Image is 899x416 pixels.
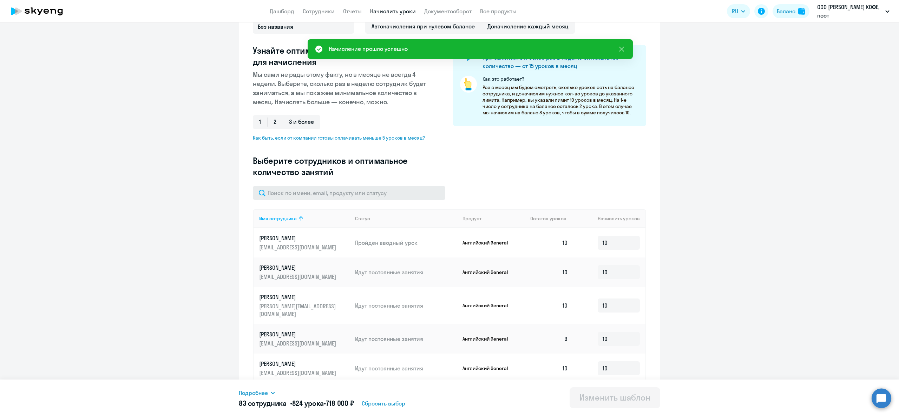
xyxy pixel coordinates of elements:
[259,234,349,251] a: [PERSON_NAME][EMAIL_ADDRESS][DOMAIN_NAME]
[483,76,639,82] p: Как это работает?
[259,360,349,377] a: [PERSON_NAME][EMAIL_ADDRESS][DOMAIN_NAME]
[483,84,639,116] p: Раз в месяц мы будем смотреть, сколько уроков есть на балансе сотрудника, и доначислим нужное кол...
[253,186,445,200] input: Поиск по имени, email, продукту или статусу
[525,228,574,257] td: 10
[329,45,408,53] div: Начисление прошло успешно
[239,398,354,408] h5: 83 сотрудника • •
[253,20,354,34] input: Без названия
[343,8,362,15] a: Отчеты
[460,76,477,93] img: pointer-circle
[355,364,457,372] p: Идут постоянные занятия
[259,369,338,377] p: [EMAIL_ADDRESS][DOMAIN_NAME]
[259,302,338,318] p: [PERSON_NAME][EMAIL_ADDRESS][DOMAIN_NAME]
[481,20,575,34] span: Доначисление каждый месяц
[462,365,515,371] p: Английский General
[365,20,481,34] span: Автоначисления при нулевом балансе
[814,3,893,20] button: ООО [PERSON_NAME] КОФЕ, пост
[480,8,517,15] a: Все продукты
[773,4,809,18] button: Балансbalance
[259,330,338,338] p: [PERSON_NAME]
[355,239,457,247] p: Пройден вводный урок
[270,8,294,15] a: Дашборд
[355,215,457,222] div: Статус
[777,7,795,15] div: Баланс
[355,268,457,276] p: Идут постоянные занятия
[259,273,338,281] p: [EMAIL_ADDRESS][DOMAIN_NAME]
[462,215,481,222] div: Продукт
[727,4,750,18] button: RU
[462,336,515,342] p: Английский General
[253,135,431,141] span: Как быть, если от компании готовы оплачивать меньше 5 уроков в месяц?
[259,293,338,301] p: [PERSON_NAME]
[570,387,660,408] button: Изменить шаблон
[292,399,324,408] span: 824 урока
[259,330,349,347] a: [PERSON_NAME][EMAIL_ADDRESS][DOMAIN_NAME]
[259,340,338,347] p: [EMAIL_ADDRESS][DOMAIN_NAME]
[253,115,267,129] span: 1
[267,115,283,129] span: 2
[259,243,338,251] p: [EMAIL_ADDRESS][DOMAIN_NAME]
[525,257,574,287] td: 10
[259,264,338,271] p: [PERSON_NAME]
[525,287,574,324] td: 10
[259,215,349,222] div: Имя сотрудника
[253,45,431,67] h3: Узнайте оптимальное количество уроков для начисления
[355,215,370,222] div: Статус
[259,360,338,368] p: [PERSON_NAME]
[259,293,349,318] a: [PERSON_NAME][PERSON_NAME][EMAIL_ADDRESS][DOMAIN_NAME]
[259,215,297,222] div: Имя сотрудника
[283,115,320,129] span: 3 и более
[817,3,882,20] p: ООО [PERSON_NAME] КОФЕ, пост
[253,155,431,177] h3: Выберите сотрудников и оптимальное количество занятий
[462,215,525,222] div: Продукт
[530,215,566,222] span: Остаток уроков
[259,264,349,281] a: [PERSON_NAME][EMAIL_ADDRESS][DOMAIN_NAME]
[462,240,515,246] p: Английский General
[326,399,354,408] span: 718 000 ₽
[530,215,574,222] div: Остаток уроков
[355,335,457,343] p: Идут постоянные занятия
[798,8,805,15] img: balance
[525,354,574,383] td: 10
[579,392,650,403] div: Изменить шаблон
[732,7,738,15] span: RU
[303,8,335,15] a: Сотрудники
[370,8,416,15] a: Начислить уроки
[462,302,515,309] p: Английский General
[424,8,472,15] a: Документооборот
[239,389,268,397] span: Подробнее
[362,399,405,408] span: Сбросить выбор
[259,234,338,242] p: [PERSON_NAME]
[483,53,634,70] h4: При занятиях 3 и более раз в неделю оптимальное количество — от 15 уроков в месяц
[253,70,431,107] p: Мы сами не рады этому факту, но в месяце не всегда 4 недели. Выберите, сколько раз в неделю сотру...
[525,324,574,354] td: 9
[462,269,515,275] p: Английский General
[355,302,457,309] p: Идут постоянные занятия
[574,209,645,228] th: Начислить уроков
